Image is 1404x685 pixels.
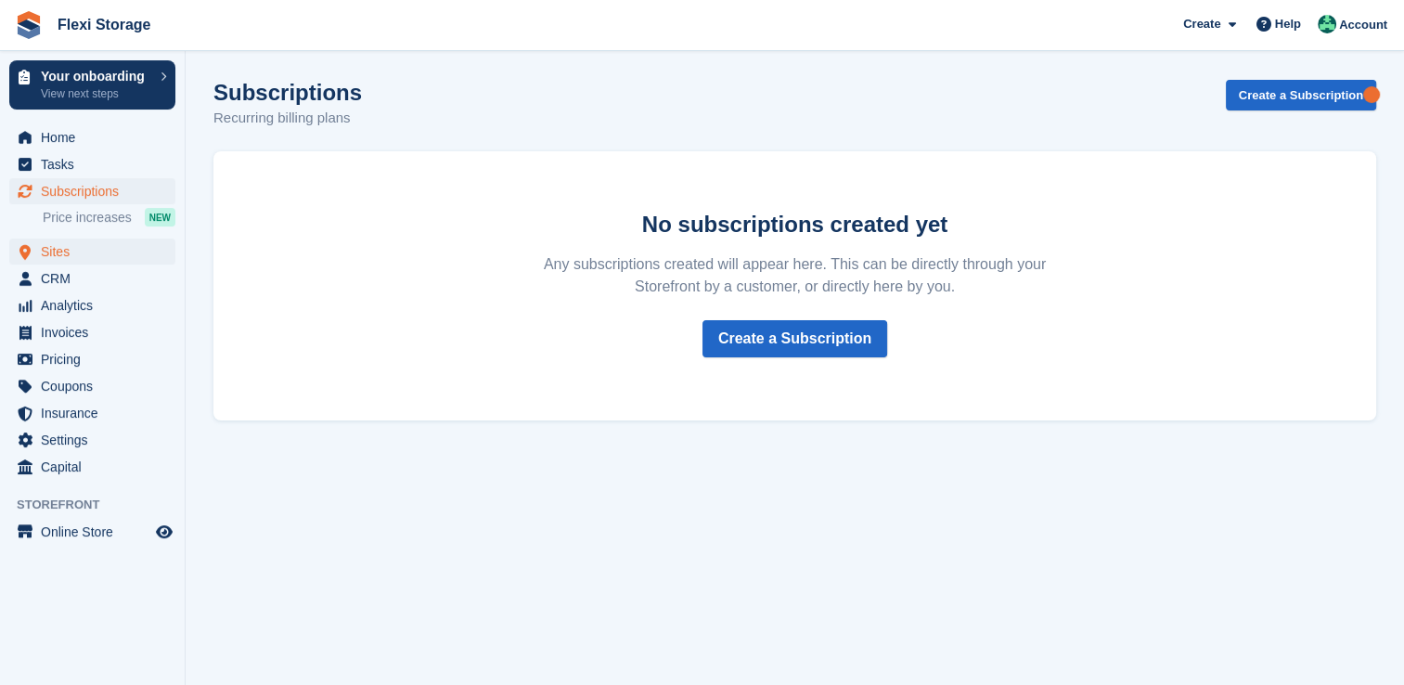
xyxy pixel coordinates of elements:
[642,212,947,237] strong: No subscriptions created yet
[9,151,175,177] a: menu
[41,265,152,291] span: CRM
[1363,86,1380,103] div: Tooltip anchor
[41,239,152,265] span: Sites
[9,265,175,291] a: menu
[9,519,175,545] a: menu
[41,519,152,545] span: Online Store
[41,346,152,372] span: Pricing
[145,208,175,226] div: NEW
[524,253,1066,298] p: Any subscriptions created will appear here. This can be directly through your Storefront by a cus...
[41,124,152,150] span: Home
[213,80,362,105] h1: Subscriptions
[9,400,175,426] a: menu
[9,427,175,453] a: menu
[9,346,175,372] a: menu
[9,319,175,345] a: menu
[41,454,152,480] span: Capital
[43,207,175,227] a: Price increases NEW
[9,292,175,318] a: menu
[1183,15,1220,33] span: Create
[17,496,185,514] span: Storefront
[15,11,43,39] img: stora-icon-8386f47178a22dfd0bd8f6a31ec36ba5ce8667c1dd55bd0f319d3a0aa187defe.svg
[1226,80,1376,110] a: Create a Subscription
[41,373,152,399] span: Coupons
[9,178,175,204] a: menu
[41,292,152,318] span: Analytics
[1339,16,1387,34] span: Account
[41,70,151,83] p: Your onboarding
[9,124,175,150] a: menu
[9,60,175,110] a: Your onboarding View next steps
[41,400,152,426] span: Insurance
[50,9,158,40] a: Flexi Storage
[9,454,175,480] a: menu
[43,209,132,226] span: Price increases
[41,151,152,177] span: Tasks
[41,85,151,102] p: View next steps
[153,521,175,543] a: Preview store
[41,427,152,453] span: Settings
[41,319,152,345] span: Invoices
[9,239,175,265] a: menu
[1318,15,1336,33] img: Brooke Paul
[213,108,362,129] p: Recurring billing plans
[9,373,175,399] a: menu
[41,178,152,204] span: Subscriptions
[702,320,887,357] a: Create a Subscription
[1275,15,1301,33] span: Help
